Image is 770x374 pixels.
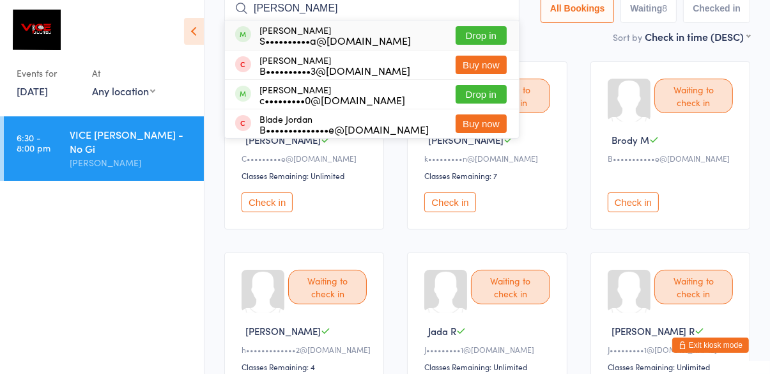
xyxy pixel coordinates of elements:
span: Jada R [428,324,456,338]
div: Classes Remaining: 4 [242,361,371,372]
button: Drop in [456,26,507,45]
span: [PERSON_NAME] R [612,324,695,338]
div: [PERSON_NAME] [259,84,405,105]
div: Blade Jordan [259,114,429,134]
div: S••••••••••a@[DOMAIN_NAME] [259,35,411,45]
button: Exit kiosk mode [672,338,749,353]
time: 6:30 - 8:00 pm [17,132,50,153]
div: C•••••••••e@[DOMAIN_NAME] [242,153,371,164]
div: Waiting to check in [471,270,550,304]
button: Buy now [456,56,507,74]
div: c•••••••••0@[DOMAIN_NAME] [259,95,405,105]
button: Check in [608,192,659,212]
div: Classes Remaining: 7 [424,170,553,181]
div: [PERSON_NAME] [70,155,193,170]
button: Drop in [456,85,507,104]
div: Waiting to check in [654,79,733,113]
div: Check in time (DESC) [645,29,750,43]
div: Events for [17,63,79,84]
div: Any location [92,84,155,98]
a: 6:30 -8:00 pmVICE [PERSON_NAME] - No Gi[PERSON_NAME] [4,116,204,181]
img: Moranbah Martial Arts [13,10,61,50]
div: [PERSON_NAME] [259,55,410,75]
div: h•••••••••••••2@[DOMAIN_NAME] [242,344,371,355]
div: J•••••••••1@[DOMAIN_NAME] [608,344,737,355]
div: Waiting to check in [288,270,367,304]
a: [DATE] [17,84,48,98]
span: [PERSON_NAME] [245,133,321,146]
div: B••••••••••3@[DOMAIN_NAME] [259,65,410,75]
div: J•••••••••1@[DOMAIN_NAME] [424,344,553,355]
span: [PERSON_NAME] [428,133,504,146]
button: Check in [242,192,293,212]
div: Classes Remaining: Unlimited [424,361,553,372]
div: At [92,63,155,84]
div: [PERSON_NAME] [259,25,411,45]
label: Sort by [613,31,642,43]
button: Buy now [456,114,507,133]
div: Waiting to check in [654,270,733,304]
span: Brody M [612,133,649,146]
span: [PERSON_NAME] [245,324,321,338]
div: Classes Remaining: Unlimited [242,170,371,181]
div: k•••••••••n@[DOMAIN_NAME] [424,153,553,164]
div: 8 [663,3,668,13]
button: Check in [424,192,475,212]
div: VICE [PERSON_NAME] - No Gi [70,127,193,155]
div: Classes Remaining: Unlimited [608,361,737,372]
div: B•••••••••••e@[DOMAIN_NAME] [608,153,737,164]
div: B••••••••••••••e@[DOMAIN_NAME] [259,124,429,134]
